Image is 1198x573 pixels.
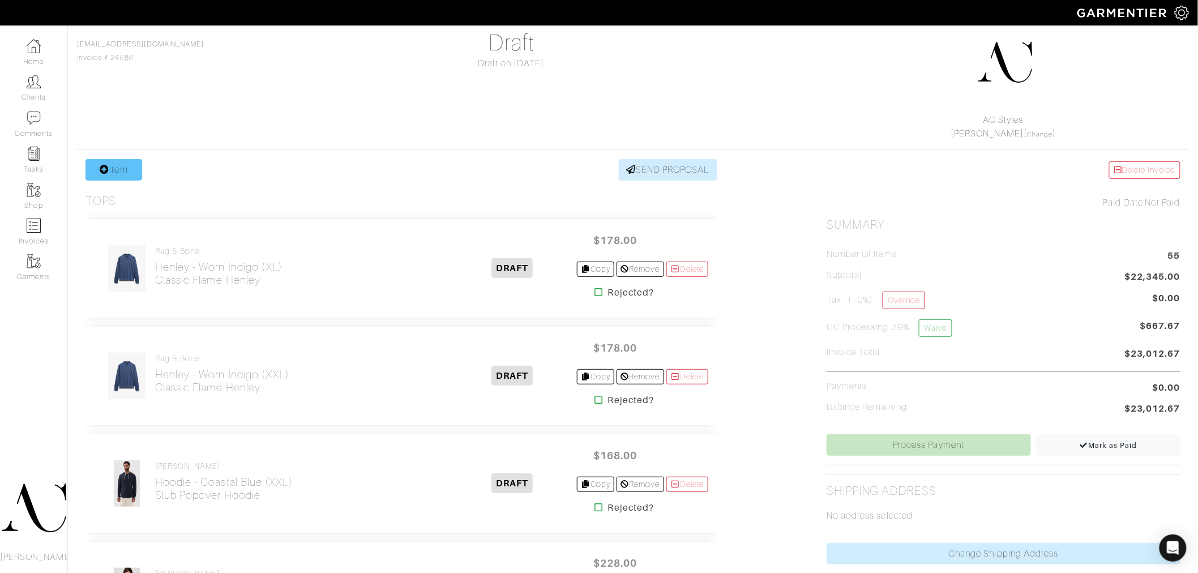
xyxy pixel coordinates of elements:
img: DupYt8CPKc6sZyAt3svX5Z74.png [977,34,1033,91]
a: Process Payment [827,434,1030,456]
span: $23,012.67 [1125,347,1181,362]
a: Change [1028,131,1052,138]
a: Delete [666,477,708,492]
a: Delete Invoice [1109,161,1180,179]
a: Remove [617,369,664,384]
img: orders-icon-0abe47150d42831381b5fb84f609e132dff9fe21cb692f30cb5eec754e2cba89.png [27,219,41,233]
img: garments-icon-b7da505a4dc4fd61783c78ac3ca0ef83fa9d6f193b1c9dc38574b1d14d53ca28.png [27,183,41,197]
a: AC.Styles [983,115,1023,125]
a: SEND PROPOSAL [619,159,717,181]
a: Copy [577,369,615,384]
span: $0.00 [1153,381,1180,395]
strong: Rejected? [608,501,654,515]
a: Waive [919,319,952,337]
a: [PERSON_NAME] [951,129,1024,139]
span: $667.67 [1140,319,1180,341]
span: DRAFT [491,473,533,493]
a: [PERSON_NAME] Hoodie - Coastal Blue (XXL)Slub Popover Hoodie [155,461,293,502]
img: garments-icon-b7da505a4dc4fd61783c78ac3ca0ef83fa9d6f193b1c9dc38574b1d14d53ca28.png [27,254,41,268]
a: [EMAIL_ADDRESS][DOMAIN_NAME] [77,40,204,48]
a: Remove [617,477,664,492]
div: Draft on [DATE] [335,57,688,70]
h5: Payments [827,381,867,392]
a: Mark as Paid [1037,434,1180,456]
h5: Balance Remaining [827,402,907,413]
a: Delete [666,369,708,384]
a: rag & bone Henley - Worn Indigo (XXL)Classic Flame Henley [155,354,289,394]
a: Change Shipping Address [827,543,1180,565]
h2: Summary [827,218,1180,232]
h5: Subtotal [827,270,862,281]
a: Remove [617,262,664,277]
span: Paid Date: [1103,198,1145,208]
h2: Henley - Worn Indigo (XL) Classic Flame Henley [155,260,283,286]
a: Delete [666,262,708,277]
h2: Shipping Address [827,484,936,498]
img: Uro91gVTeY23TmhT1C7yLqJj [108,352,146,400]
h5: Number of Items [827,249,897,260]
span: 55 [1168,249,1180,264]
span: Mark as Paid [1079,441,1137,450]
h4: rag & bone [155,246,283,256]
h1: Draft [335,29,688,57]
strong: Rejected? [608,394,654,407]
div: Open Intercom Messenger [1160,534,1187,562]
h5: Tax ( : 0%) [827,292,925,309]
a: Item [85,159,142,181]
span: $178.00 [581,228,649,253]
span: DRAFT [491,366,533,386]
h2: Henley - Worn Indigo (XXL) Classic Flame Henley [155,368,289,394]
span: $178.00 [581,336,649,360]
img: comment-icon-a0a6a9ef722e966f86d9cbdc48e553b5cf19dbc54f86b18d962a5391bc8f6eb6.png [27,111,41,125]
img: 5Lp5C64EqMvyFJbut9FoAj4H [108,245,146,292]
div: ( ) [831,113,1175,140]
img: clients-icon-6bae9207a08558b7cb47a8932f037763ab4055f8c8b6bfacd5dc20c3e0201464.png [27,75,41,89]
img: gear-icon-white-bd11855cb880d31180b6d7d6211b90ccbf57a29d726f0c71d8c61bd08dd39cc2.png [1175,6,1189,20]
a: Copy [577,262,615,277]
strong: Rejected? [608,286,654,300]
img: LDMuNE4ARgGycdrJnYL72EoL [113,460,140,507]
h4: [PERSON_NAME] [155,461,293,471]
h2: Hoodie - Coastal Blue (XXL) Slub Popover Hoodie [155,476,293,502]
a: rag & bone Henley - Worn Indigo (XL)Classic Flame Henley [155,246,283,286]
div: Not Paid [827,196,1180,209]
span: $22,345.00 [1125,270,1181,285]
h4: rag & bone [155,354,289,364]
span: $168.00 [581,443,649,468]
a: Override [883,292,925,309]
a: Copy [577,477,615,492]
img: garmentier-logo-header-white-b43fb05a5012e4ada735d5af1a66efaba907eab6374d6393d1fbf88cb4ef424d.png [1072,3,1175,23]
h3: Tops [85,194,116,208]
img: dashboard-icon-dbcd8f5a0b271acd01030246c82b418ddd0df26cd7fceb0bd07c9910d44c42f6.png [27,39,41,53]
p: No address selected [827,509,1180,523]
span: $0.00 [1153,292,1180,305]
h5: Invoice Total [827,347,880,358]
h5: CC Processing 2.9% [827,319,952,337]
span: DRAFT [491,258,533,278]
span: Invoice # 24686 [77,40,204,62]
span: $23,012.67 [1125,402,1181,417]
img: reminder-icon-8004d30b9f0a5d33ae49ab947aed9ed385cf756f9e5892f1edd6e32f2345188e.png [27,147,41,161]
